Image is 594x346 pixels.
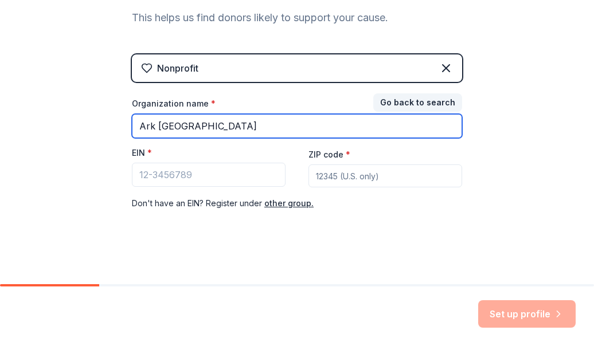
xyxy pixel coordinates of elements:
[308,149,350,160] label: ZIP code
[132,9,462,27] div: This helps us find donors likely to support your cause.
[132,98,216,109] label: Organization name
[132,163,286,187] input: 12-3456789
[373,93,462,112] button: Go back to search
[308,164,462,187] input: 12345 (U.S. only)
[157,61,198,75] div: Nonprofit
[132,114,462,138] input: American Red Cross
[132,147,152,159] label: EIN
[132,196,462,210] div: Don ' t have an EIN? Register under
[264,196,314,210] button: other group.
